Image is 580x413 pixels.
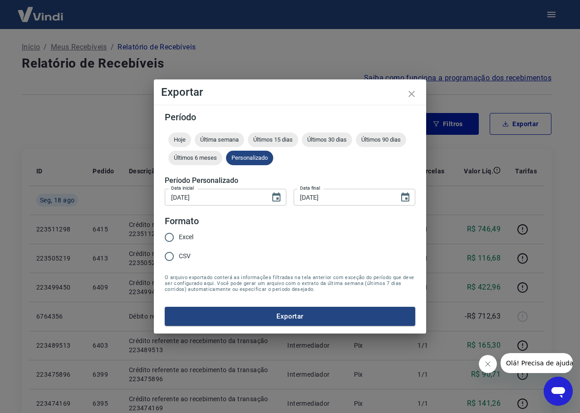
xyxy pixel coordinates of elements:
span: Olá! Precisa de ajuda? [5,6,76,14]
input: DD/MM/YYYY [294,189,393,206]
span: Últimos 6 meses [168,154,222,161]
legend: Formato [165,215,199,228]
div: Últimos 90 dias [356,133,406,147]
div: Últimos 15 dias [248,133,298,147]
div: Última semana [195,133,244,147]
span: Hoje [168,136,191,143]
iframe: Mensagem da empresa [501,353,573,373]
h4: Exportar [161,87,419,98]
span: Últimos 90 dias [356,136,406,143]
label: Data inicial [171,185,194,192]
h5: Período Personalizado [165,176,415,185]
button: close [401,83,423,105]
div: Últimos 6 meses [168,151,222,165]
button: Exportar [165,307,415,326]
span: Última semana [195,136,244,143]
label: Data final [300,185,320,192]
span: Últimos 15 dias [248,136,298,143]
div: Últimos 30 dias [302,133,352,147]
button: Choose date, selected date is 18 de ago de 2025 [396,188,414,206]
span: Excel [179,232,193,242]
h5: Período [165,113,415,122]
span: Últimos 30 dias [302,136,352,143]
iframe: Botão para abrir a janela de mensagens [544,377,573,406]
iframe: Fechar mensagem [479,355,497,373]
span: Personalizado [226,154,273,161]
button: Choose date, selected date is 18 de ago de 2025 [267,188,285,206]
input: DD/MM/YYYY [165,189,264,206]
span: O arquivo exportado conterá as informações filtradas na tela anterior com exceção do período que ... [165,275,415,292]
div: Hoje [168,133,191,147]
div: Personalizado [226,151,273,165]
span: CSV [179,251,191,261]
